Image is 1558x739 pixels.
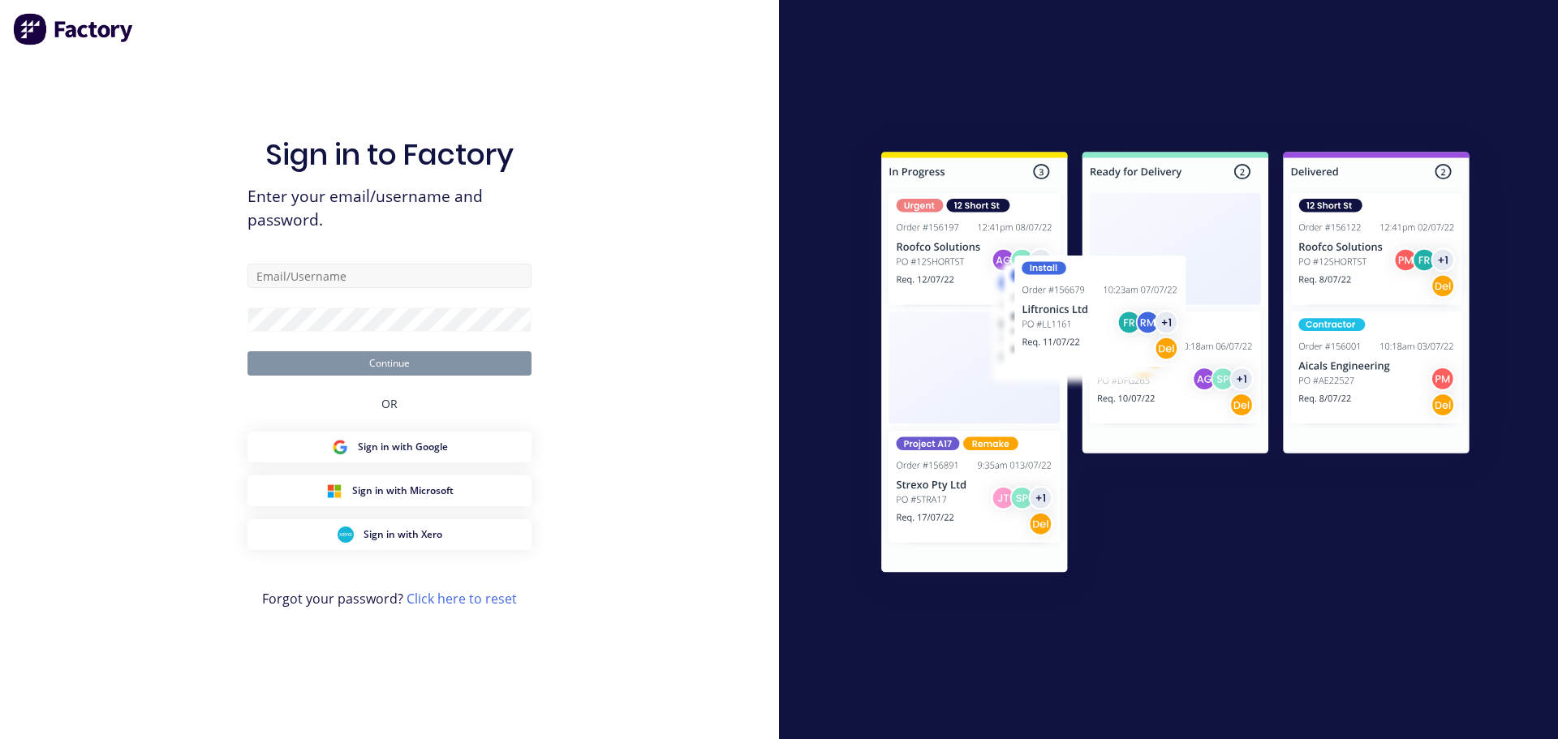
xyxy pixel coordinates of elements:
[247,185,532,232] span: Enter your email/username and password.
[247,475,532,506] button: Microsoft Sign inSign in with Microsoft
[846,119,1505,611] img: Sign in
[352,483,454,498] span: Sign in with Microsoft
[247,519,532,550] button: Xero Sign inSign in with Xero
[364,527,442,542] span: Sign in with Xero
[262,589,517,608] span: Forgot your password?
[407,590,517,608] a: Click here to reset
[338,526,354,543] img: Xero Sign in
[326,483,342,499] img: Microsoft Sign in
[381,376,398,432] div: OR
[247,351,532,376] button: Continue
[358,440,448,454] span: Sign in with Google
[13,13,135,45] img: Factory
[247,432,532,462] button: Google Sign inSign in with Google
[265,137,514,172] h1: Sign in to Factory
[332,439,348,455] img: Google Sign in
[247,264,532,288] input: Email/Username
